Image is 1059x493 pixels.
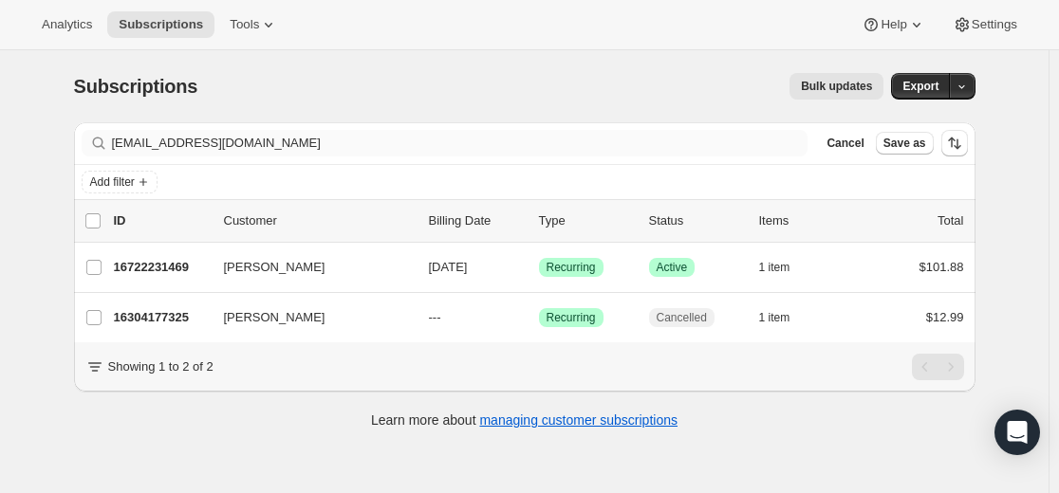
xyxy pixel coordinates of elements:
[920,260,964,274] span: $101.88
[114,258,209,277] p: 16722231469
[759,254,811,281] button: 1 item
[649,211,744,230] p: Status
[114,211,209,230] p: ID
[429,211,524,230] p: Billing Date
[547,260,596,275] span: Recurring
[759,304,811,331] button: 1 item
[218,11,289,38] button: Tools
[801,79,872,94] span: Bulk updates
[42,17,92,32] span: Analytics
[74,76,198,97] span: Subscriptions
[213,252,402,283] button: [PERSON_NAME]
[759,211,854,230] div: Items
[224,308,325,327] span: [PERSON_NAME]
[224,258,325,277] span: [PERSON_NAME]
[224,211,414,230] p: Customer
[547,310,596,325] span: Recurring
[213,302,402,333] button: [PERSON_NAME]
[114,254,964,281] div: 16722231469[PERSON_NAME][DATE]SuccessRecurringSuccessActive1 item$101.88
[926,310,964,324] span: $12.99
[883,136,926,151] span: Save as
[112,130,808,156] input: Filter subscribers
[429,260,468,274] span: [DATE]
[230,17,259,32] span: Tools
[108,357,214,376] p: Showing 1 to 2 of 2
[82,171,158,193] button: Add filter
[790,73,883,100] button: Bulk updates
[107,11,214,38] button: Subscriptions
[881,17,906,32] span: Help
[114,211,964,230] div: IDCustomerBilling DateTypeStatusItemsTotal
[371,411,678,429] p: Learn more about
[90,174,135,190] span: Add filter
[479,412,678,428] a: managing customer subscriptions
[759,260,790,275] span: 1 item
[119,17,203,32] span: Subscriptions
[938,211,963,230] p: Total
[759,310,790,325] span: 1 item
[114,304,964,331] div: 16304177325[PERSON_NAME]---SuccessRecurringCancelled1 item$12.99
[429,310,441,324] span: ---
[876,132,934,155] button: Save as
[891,73,950,100] button: Export
[850,11,937,38] button: Help
[902,79,938,94] span: Export
[994,410,1040,455] div: Open Intercom Messenger
[114,308,209,327] p: 16304177325
[539,211,634,230] div: Type
[827,136,864,151] span: Cancel
[972,17,1017,32] span: Settings
[941,11,1029,38] button: Settings
[941,130,968,156] button: Sort the results
[912,354,964,380] nav: Pagination
[657,310,707,325] span: Cancelled
[819,132,871,155] button: Cancel
[657,260,688,275] span: Active
[30,11,103,38] button: Analytics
